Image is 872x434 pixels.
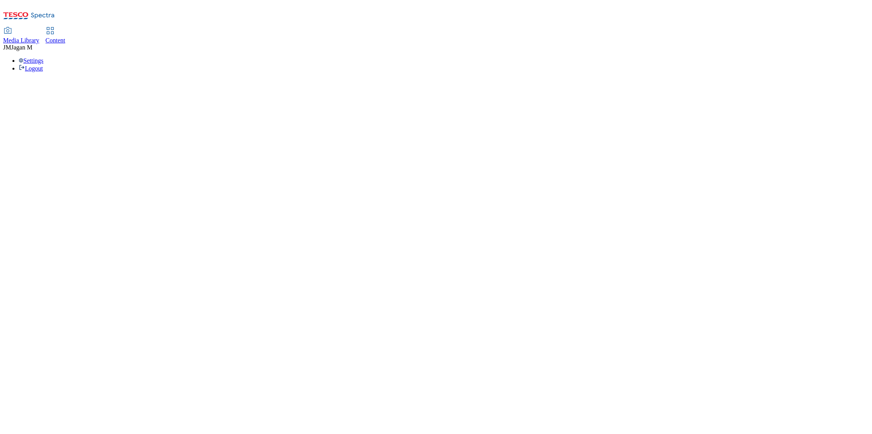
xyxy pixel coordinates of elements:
a: Media Library [3,28,39,44]
a: Logout [19,65,43,72]
a: Settings [19,57,44,64]
span: Media Library [3,37,39,44]
a: Content [46,28,65,44]
span: JM [3,44,11,51]
span: Jagan M [11,44,32,51]
span: Content [46,37,65,44]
